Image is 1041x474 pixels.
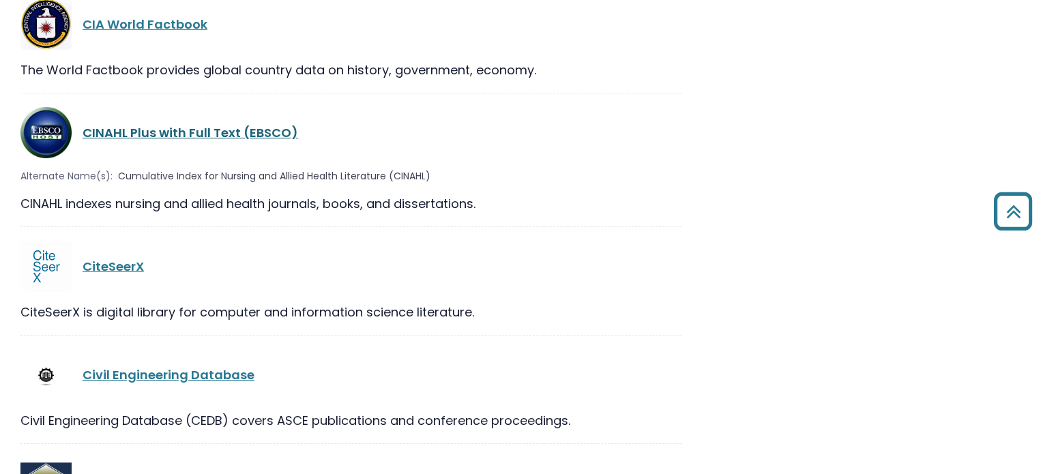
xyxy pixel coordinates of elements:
a: CINAHL Plus with Full Text (EBSCO) [83,124,298,141]
div: CINAHL indexes nursing and allied health journals, books, and dissertations. [20,194,681,213]
div: The World Factbook provides global country data on history, government, economy. [20,61,681,79]
a: Civil Engineering Database [83,366,254,383]
a: Back to Top [988,198,1038,224]
span: Cumulative Index for Nursing and Allied Health Literature (CINAHL) [118,169,430,183]
span: Alternate Name(s): [20,169,113,183]
a: CiteSeerX [83,258,144,275]
a: CIA World Factbook [83,16,207,33]
div: CiteSeerX is digital library for computer and information science literature. [20,303,681,321]
div: Civil Engineering Database (CEDB) covers ASCE publications and conference proceedings. [20,411,681,430]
